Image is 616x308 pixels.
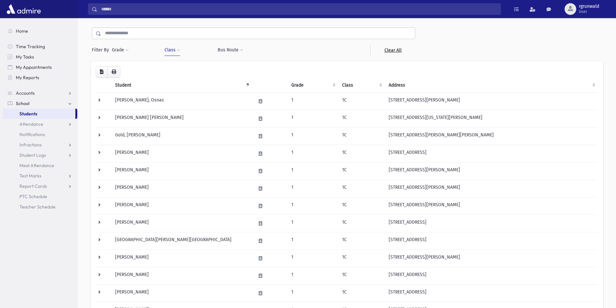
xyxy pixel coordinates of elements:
td: [PERSON_NAME] [PERSON_NAME] [111,110,252,127]
a: Students [3,109,75,119]
a: My Tasks [3,52,77,62]
td: 1 [287,284,339,302]
td: [STREET_ADDRESS] [385,145,598,162]
th: Class: activate to sort column ascending [338,78,385,93]
button: Print [107,66,120,78]
span: rgrunwald [579,4,599,9]
span: Teacher Schedule [19,204,56,210]
td: 1 [287,267,339,284]
td: [STREET_ADDRESS] [385,267,598,284]
span: My Reports [16,75,39,80]
a: Home [3,26,77,36]
td: [STREET_ADDRESS] [385,215,598,232]
a: Accounts [3,88,77,98]
td: 1C [338,145,385,162]
a: My Reports [3,72,77,83]
span: Attendance [19,121,43,127]
td: 1C [338,267,385,284]
td: 1 [287,180,339,197]
img: AdmirePro [5,3,42,16]
td: [STREET_ADDRESS][PERSON_NAME] [385,162,598,180]
td: [STREET_ADDRESS][PERSON_NAME] [385,92,598,110]
td: [PERSON_NAME] [111,215,252,232]
td: [PERSON_NAME] [111,145,252,162]
span: User [579,9,599,14]
td: 1 [287,250,339,267]
th: Student: activate to sort column descending [111,78,252,93]
td: 1 [287,215,339,232]
td: Gold, [PERSON_NAME] [111,127,252,145]
td: [STREET_ADDRESS][US_STATE][PERSON_NAME] [385,110,598,127]
td: 1 [287,145,339,162]
a: Meal Attendance [3,160,77,171]
td: 1 [287,110,339,127]
td: 1 [287,92,339,110]
td: [PERSON_NAME] [111,284,252,302]
td: 1C [338,127,385,145]
a: Clear All [370,44,415,56]
a: School [3,98,77,109]
td: 1C [338,284,385,302]
span: Test Marks [19,173,41,179]
td: 1C [338,250,385,267]
span: Home [16,28,28,34]
td: [PERSON_NAME] [111,180,252,197]
td: 1C [338,110,385,127]
td: [STREET_ADDRESS][PERSON_NAME] [385,250,598,267]
td: 1C [338,180,385,197]
td: 1C [338,197,385,215]
span: My Appointments [16,64,52,70]
input: Search [97,3,501,15]
td: [STREET_ADDRESS][PERSON_NAME] [385,197,598,215]
a: Report Cards [3,181,77,191]
button: Class [164,44,180,56]
a: PTC Schedule [3,191,77,202]
span: My Tasks [16,54,34,60]
span: Meal Attendance [19,163,54,168]
td: 1 [287,127,339,145]
button: Bus Route [217,44,243,56]
td: [STREET_ADDRESS] [385,284,598,302]
span: Infractions [19,142,42,148]
span: Notifications [19,132,45,137]
a: Time Tracking [3,41,77,52]
span: Time Tracking [16,44,45,49]
span: PTC Schedule [19,194,47,199]
span: School [16,101,29,106]
span: Report Cards [19,183,47,189]
td: [STREET_ADDRESS][PERSON_NAME] [385,180,598,197]
a: My Appointments [3,62,77,72]
td: [PERSON_NAME] [111,162,252,180]
td: [PERSON_NAME], Osnas [111,92,252,110]
a: Notifications [3,129,77,140]
a: Attendance [3,119,77,129]
a: Test Marks [3,171,77,181]
td: 1 [287,232,339,250]
td: 1 [287,162,339,180]
button: Grade [112,44,129,56]
td: 1C [338,92,385,110]
td: [PERSON_NAME] [111,267,252,284]
a: Student Logs [3,150,77,160]
span: Students [19,111,37,117]
a: Infractions [3,140,77,150]
th: Address: activate to sort column ascending [385,78,598,93]
td: [PERSON_NAME] [111,197,252,215]
td: 1C [338,162,385,180]
td: 1C [338,215,385,232]
button: CSV [96,66,108,78]
th: Grade: activate to sort column ascending [287,78,339,93]
td: 1 [287,197,339,215]
span: Student Logs [19,152,46,158]
a: Teacher Schedule [3,202,77,212]
td: [STREET_ADDRESS][PERSON_NAME][PERSON_NAME] [385,127,598,145]
td: [PERSON_NAME] [111,250,252,267]
span: Accounts [16,90,35,96]
span: Filter By [92,47,112,53]
td: [STREET_ADDRESS] [385,232,598,250]
td: 1C [338,232,385,250]
td: [GEOGRAPHIC_DATA][PERSON_NAME][GEOGRAPHIC_DATA] [111,232,252,250]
